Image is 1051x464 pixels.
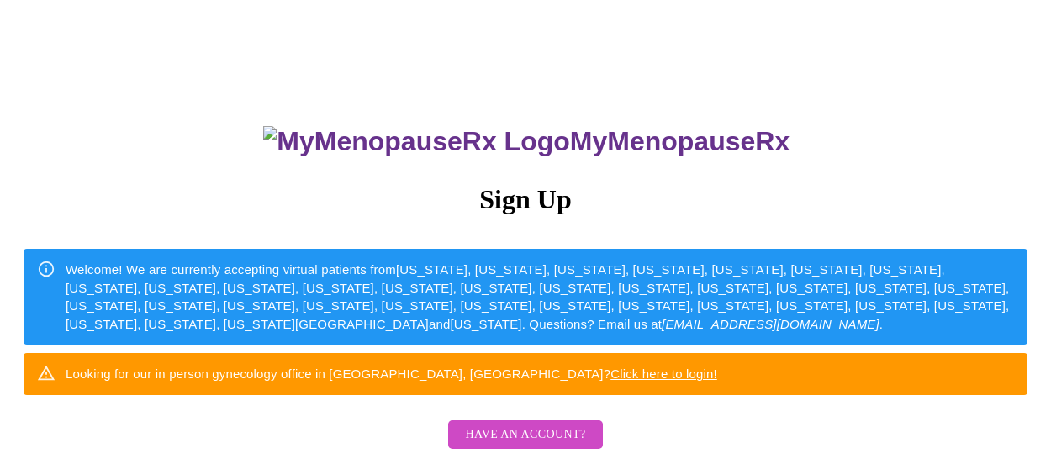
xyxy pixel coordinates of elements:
em: [EMAIL_ADDRESS][DOMAIN_NAME] [662,317,879,331]
h3: MyMenopauseRx [26,126,1028,157]
div: Looking for our in person gynecology office in [GEOGRAPHIC_DATA], [GEOGRAPHIC_DATA]? [66,358,717,389]
h3: Sign Up [24,184,1027,215]
div: Welcome! We are currently accepting virtual patients from [US_STATE], [US_STATE], [US_STATE], [US... [66,254,1014,340]
span: Have an account? [465,424,585,446]
a: Have an account? [444,439,606,453]
button: Have an account? [448,420,602,450]
img: MyMenopauseRx Logo [263,126,569,157]
a: Click here to login! [610,366,717,381]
